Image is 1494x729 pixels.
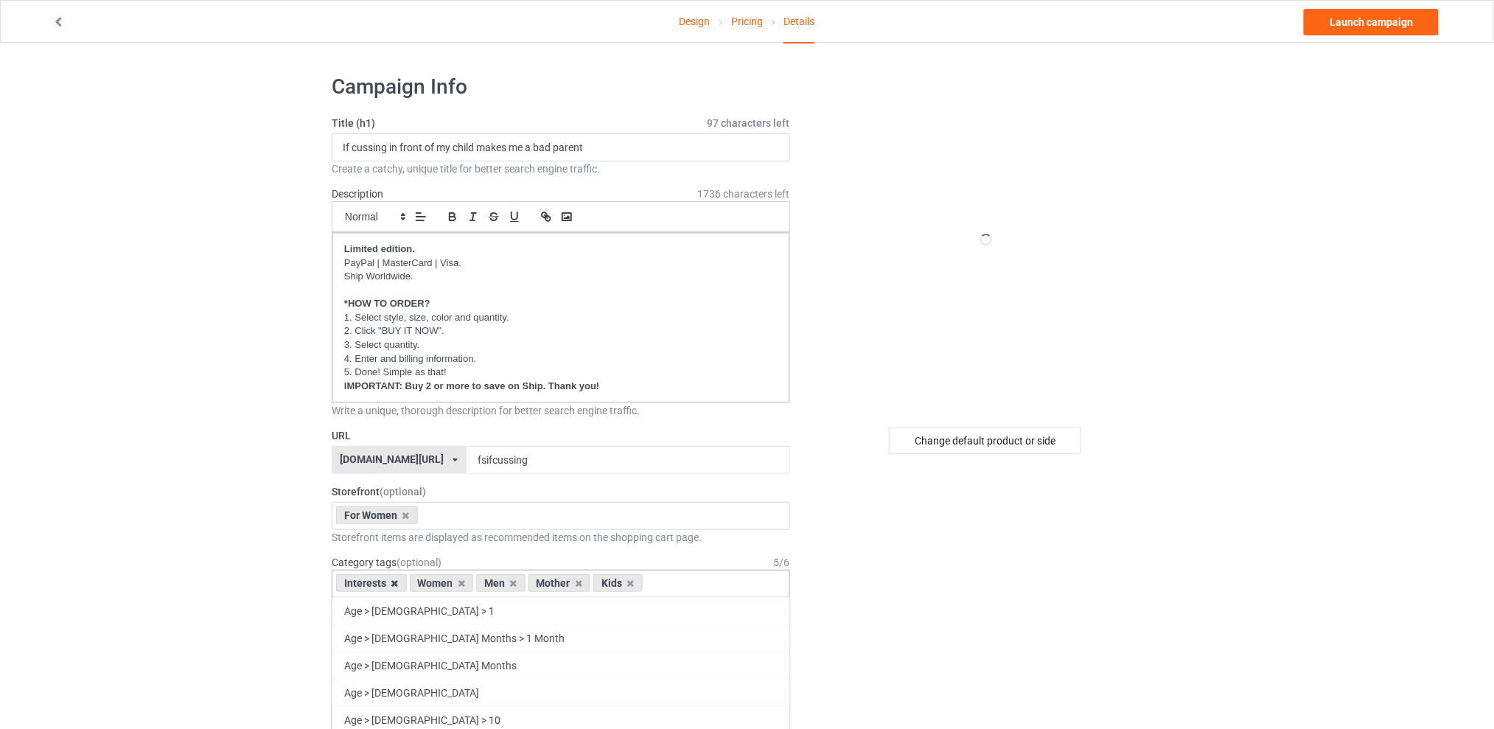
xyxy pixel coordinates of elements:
label: URL [332,428,790,443]
a: Pricing [731,1,763,42]
div: Men [476,574,526,592]
strong: *HOW TO ORDER? [344,298,430,309]
div: Details [783,1,814,43]
p: 2. Click "BUY IT NOW". [344,324,778,338]
a: Launch campaign [1304,9,1439,35]
div: Change default product or side [889,428,1081,454]
p: 4. Enter and billing information. [344,352,778,366]
span: (optional) [397,557,441,568]
span: 1736 characters left [698,186,790,201]
span: (optional) [380,486,426,498]
span: 97 characters left [708,116,790,130]
label: Storefront [332,484,790,499]
strong: IMPORTANT: Buy 2 or more to save on Ship. Thank you! [344,380,599,391]
div: Interests [336,574,407,592]
p: Ship Worldwide. [344,270,778,284]
label: Category tags [332,555,441,570]
label: Title (h1) [332,116,790,130]
p: 3. Select quantity. [344,338,778,352]
div: Mother [528,574,591,592]
div: Age > [DEMOGRAPHIC_DATA] Months > 1 Month [332,624,789,652]
div: For Women [336,506,418,524]
div: Age > [DEMOGRAPHIC_DATA] Months [332,652,789,679]
h1: Campaign Info [332,74,790,100]
div: Women [410,574,474,592]
div: Write a unique, thorough description for better search engine traffic. [332,403,790,418]
div: Create a catchy, unique title for better search engine traffic. [332,161,790,176]
p: 1. Select style, size, color and quantity. [344,311,778,325]
p: PayPal | MasterCard | Visa. [344,257,778,271]
div: Storefront items are displayed as recommended items on the shopping cart page. [332,530,790,545]
strong: Limited edition. [344,243,415,254]
div: Kids [593,574,643,592]
p: 5. Done! Simple as that! [344,366,778,380]
div: Age > [DEMOGRAPHIC_DATA] [332,679,789,706]
div: 5 / 6 [774,555,790,570]
label: Description [332,188,383,200]
div: Age > [DEMOGRAPHIC_DATA] > 1 [332,597,789,624]
div: [DOMAIN_NAME][URL] [341,454,444,464]
a: Design [680,1,711,42]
